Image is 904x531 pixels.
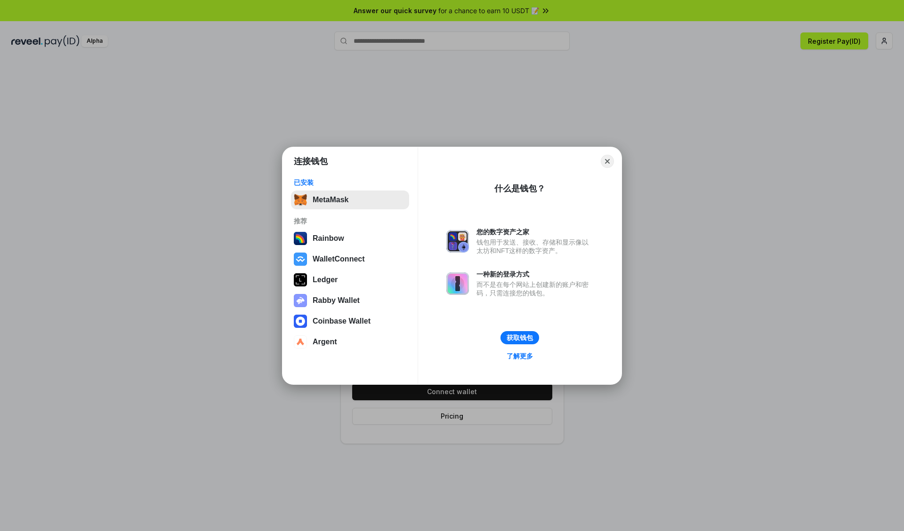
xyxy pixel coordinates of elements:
[291,312,409,331] button: Coinbase Wallet
[313,296,360,305] div: Rabby Wallet
[291,229,409,248] button: Rainbow
[294,193,307,206] img: svg+xml,%3Csvg%20fill%3D%22none%22%20height%3D%2233%22%20viewBox%3D%220%200%2035%2033%22%20width%...
[313,255,365,263] div: WalletConnect
[294,335,307,349] img: svg+xml,%3Csvg%20width%3D%2228%22%20height%3D%2228%22%20viewBox%3D%220%200%2028%2028%22%20fill%3D...
[294,178,406,187] div: 已安装
[313,276,338,284] div: Ledger
[601,155,614,168] button: Close
[294,156,328,167] h1: 连接钱包
[294,273,307,286] img: svg+xml,%3Csvg%20xmlns%3D%22http%3A%2F%2Fwww.w3.org%2F2000%2Fsvg%22%20width%3D%2228%22%20height%3...
[507,352,533,360] div: 了解更多
[476,280,593,297] div: 而不是在每个网站上创建新的账户和密码，只需连接您的钱包。
[507,333,533,342] div: 获取钱包
[313,317,371,325] div: Coinbase Wallet
[313,234,344,243] div: Rainbow
[501,350,539,362] a: 了解更多
[291,250,409,269] button: WalletConnect
[494,183,545,194] div: 什么是钱包？
[294,253,307,266] img: svg+xml,%3Csvg%20width%3D%2228%22%20height%3D%2228%22%20viewBox%3D%220%200%2028%2028%22%20fill%3D...
[291,291,409,310] button: Rabby Wallet
[476,238,593,255] div: 钱包用于发送、接收、存储和显示像以太坊和NFT这样的数字资产。
[476,228,593,236] div: 您的数字资产之家
[446,272,469,295] img: svg+xml,%3Csvg%20xmlns%3D%22http%3A%2F%2Fwww.w3.org%2F2000%2Fsvg%22%20fill%3D%22none%22%20viewBox...
[291,270,409,289] button: Ledger
[313,338,337,346] div: Argent
[294,232,307,245] img: svg+xml,%3Csvg%20width%3D%22120%22%20height%3D%22120%22%20viewBox%3D%220%200%20120%20120%22%20fil...
[476,270,593,278] div: 一种新的登录方式
[446,230,469,253] img: svg+xml,%3Csvg%20xmlns%3D%22http%3A%2F%2Fwww.w3.org%2F2000%2Fsvg%22%20fill%3D%22none%22%20viewBox...
[294,294,307,307] img: svg+xml,%3Csvg%20xmlns%3D%22http%3A%2F%2Fwww.w3.org%2F2000%2Fsvg%22%20fill%3D%22none%22%20viewBox...
[294,217,406,225] div: 推荐
[291,333,409,351] button: Argent
[313,196,348,204] div: MetaMask
[291,190,409,209] button: MetaMask
[500,331,539,344] button: 获取钱包
[294,315,307,328] img: svg+xml,%3Csvg%20width%3D%2228%22%20height%3D%2228%22%20viewBox%3D%220%200%2028%2028%22%20fill%3D...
